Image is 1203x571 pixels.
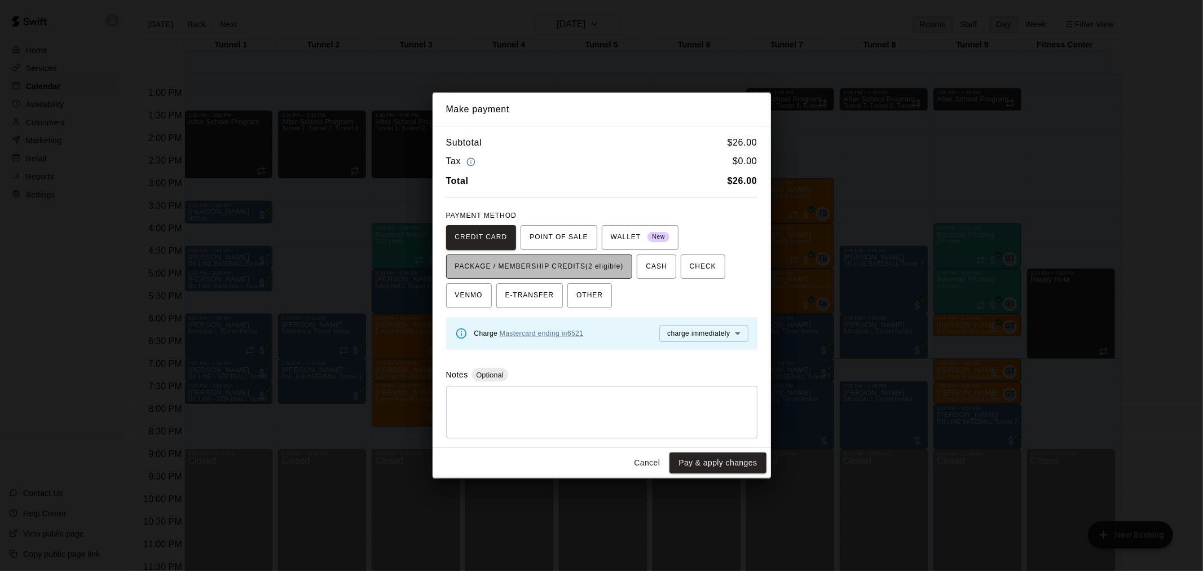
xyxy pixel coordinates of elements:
[446,283,492,308] button: VENMO
[637,254,676,279] button: CASH
[728,176,757,186] b: $ 26.00
[496,283,563,308] button: E-TRANSFER
[433,93,771,126] h2: Make payment
[446,135,482,150] h6: Subtotal
[629,453,665,473] button: Cancel
[500,330,583,337] a: Mastercard ending in 6521
[681,254,725,279] button: CHECK
[567,283,612,308] button: OTHER
[446,370,468,379] label: Notes
[667,330,730,337] span: charge immediately
[669,453,766,473] button: Pay & apply changes
[471,371,508,379] span: Optional
[647,230,669,245] span: New
[455,287,483,305] span: VENMO
[446,225,517,250] button: CREDIT CARD
[602,225,679,250] button: WALLET New
[446,176,469,186] b: Total
[455,229,508,247] span: CREDIT CARD
[530,229,588,247] span: POINT OF SALE
[446,254,633,279] button: PACKAGE / MEMBERSHIP CREDITS(2 eligible)
[521,225,597,250] button: POINT OF SALE
[690,258,716,276] span: CHECK
[646,258,667,276] span: CASH
[446,154,479,169] h6: Tax
[455,258,624,276] span: PACKAGE / MEMBERSHIP CREDITS (2 eligible)
[611,229,670,247] span: WALLET
[474,330,584,337] span: Charge
[576,287,603,305] span: OTHER
[728,135,757,150] h6: $ 26.00
[505,287,554,305] span: E-TRANSFER
[446,212,517,219] span: PAYMENT METHOD
[733,154,757,169] h6: $ 0.00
